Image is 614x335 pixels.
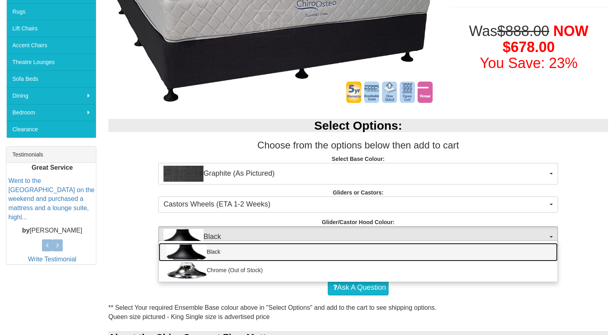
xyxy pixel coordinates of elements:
[167,244,207,260] img: Black
[159,261,558,280] a: Chrome (Out of Stock)
[28,256,76,263] a: Write Testimonial
[163,229,548,245] span: Black
[167,263,207,279] img: Chrome (Out of Stock)
[6,146,96,163] div: Testimonials
[32,164,73,171] b: Great Service
[480,55,578,71] font: You Save: 23%
[449,23,608,71] h1: Was
[328,280,388,296] a: Ask A Question
[6,104,96,121] a: Bedroom
[6,37,96,54] a: Accent Chairs
[6,121,96,138] a: Clearance
[497,23,549,39] del: $888.00
[163,166,548,182] span: Graphite (As Pictured)
[6,3,96,20] a: Rugs
[22,227,30,234] b: by
[163,199,548,210] span: Castors Wheels (ETA 1-2 Weeks)
[314,119,402,132] b: Select Options:
[159,243,558,261] a: Black
[333,189,384,196] strong: Gliders or Castors:
[6,70,96,87] a: Sofa Beds
[158,197,558,213] button: Castors Wheels (ETA 1-2 Weeks)
[163,166,203,182] img: Graphite (As Pictured)
[6,87,96,104] a: Dining
[322,219,395,225] strong: Glider/Castor Hood Colour:
[163,229,203,245] img: Black
[503,23,588,55] span: NOW $678.00
[158,163,558,185] button: Graphite (As Pictured)Graphite (As Pictured)
[8,226,96,235] p: [PERSON_NAME]
[332,156,385,162] strong: Select Base Colour:
[6,20,96,37] a: Lift Chairs
[108,140,608,150] h3: Choose from the options below then add to cart
[6,54,96,70] a: Theatre Lounges
[158,226,558,248] button: BlackBlack
[8,177,94,221] a: Went to the [GEOGRAPHIC_DATA] on the weekend and purchased a mattress and a lounge suite, highl...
